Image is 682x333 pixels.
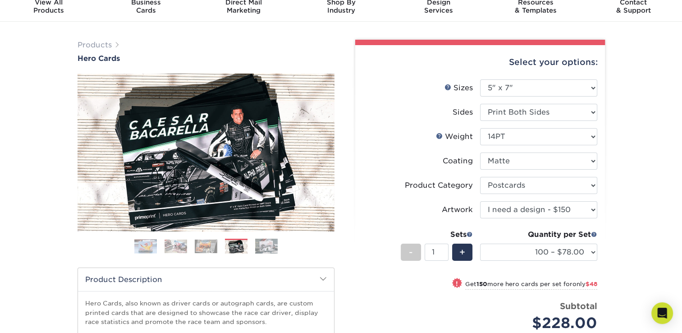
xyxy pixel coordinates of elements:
[465,281,597,290] small: Get more hero cards per set for
[443,156,473,166] div: Coating
[572,281,597,287] span: only
[586,281,597,287] span: $48
[436,131,473,142] div: Weight
[78,54,334,63] a: Hero Cards
[444,83,473,93] div: Sizes
[401,229,473,240] div: Sets
[405,180,473,191] div: Product Category
[362,45,598,79] div: Select your options:
[255,239,278,254] img: Hero Cards 05
[225,240,247,254] img: Hero Cards 04
[78,41,112,49] a: Products
[195,240,217,253] img: Hero Cards 03
[134,239,157,253] img: Hero Cards 01
[480,229,597,240] div: Quantity per Set
[78,268,334,291] h2: Product Description
[456,279,458,288] span: !
[165,240,187,253] img: Hero Cards 02
[459,245,465,259] span: +
[560,301,597,311] strong: Subtotal
[409,245,413,259] span: -
[453,107,473,118] div: Sides
[78,74,334,231] img: Hero Cards 04
[651,302,673,324] div: Open Intercom Messenger
[476,281,487,287] strong: 150
[442,204,473,215] div: Artwork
